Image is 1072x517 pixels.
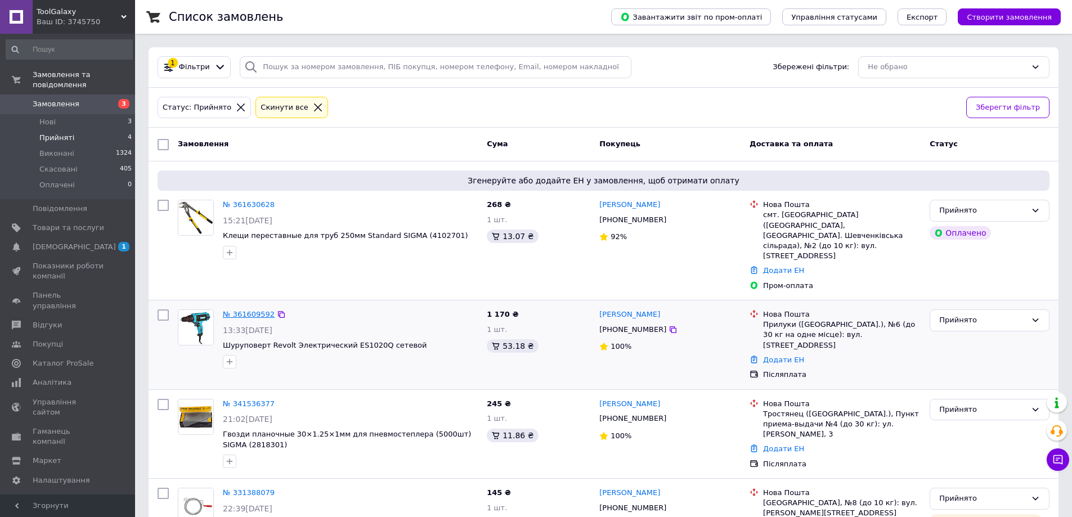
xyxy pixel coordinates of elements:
div: 53.18 ₴ [487,339,538,353]
span: Згенеруйте або додайте ЕН у замовлення, щоб отримати оплату [162,175,1045,186]
span: Створити замовлення [967,13,1052,21]
span: Налаштування [33,475,90,485]
span: Товари та послуги [33,223,104,233]
div: [PHONE_NUMBER] [597,322,669,337]
span: Прийняті [39,133,74,143]
div: 13.07 ₴ [487,230,538,243]
span: 4 [128,133,132,143]
div: Нова Пошта [763,200,921,210]
span: 100% [611,342,631,350]
span: 92% [611,232,627,241]
div: [PHONE_NUMBER] [597,411,669,426]
a: Додати ЕН [763,444,804,453]
span: 268 ₴ [487,200,511,209]
span: Покупець [599,140,640,148]
a: Фото товару [178,399,214,435]
div: Оплачено [930,226,990,240]
button: Завантажити звіт по пром-оплаті [611,8,771,25]
div: Статус: Прийнято [160,102,234,114]
span: Панель управління [33,290,104,311]
span: Шуруповерт Revolt Электрический ES1020Q сетевой [223,341,427,349]
a: Фото товару [178,200,214,236]
div: Прилуки ([GEOGRAPHIC_DATA].), №6 (до 30 кг на одне місце): вул. [STREET_ADDRESS] [763,320,921,350]
span: 100% [611,431,631,440]
div: Нова Пошта [763,488,921,498]
span: Замовлення [33,99,79,109]
img: Фото товару [178,200,213,235]
span: Аналітика [33,377,71,388]
span: Каталог ProSale [33,358,93,368]
button: Чат з покупцем [1047,448,1069,471]
span: 405 [120,164,132,174]
span: 245 ₴ [487,399,511,408]
span: Виконані [39,149,74,159]
span: Замовлення [178,140,228,148]
div: 1 [168,58,178,68]
span: Оплачені [39,180,75,190]
span: 1 170 ₴ [487,310,518,318]
span: Повідомлення [33,204,87,214]
span: 15:21[DATE] [223,216,272,225]
img: Фото товару [178,399,213,434]
span: 1 шт. [487,503,507,512]
span: Показники роботи компанії [33,261,104,281]
a: [PERSON_NAME] [599,200,660,210]
div: Прийнято [939,404,1026,416]
span: Нові [39,117,56,127]
a: Додати ЕН [763,356,804,364]
a: № 341536377 [223,399,275,408]
div: Тростянец ([GEOGRAPHIC_DATA].), Пункт приема-выдачи №4 (до 30 кг): ул. [PERSON_NAME], 3 [763,409,921,440]
div: Нова Пошта [763,399,921,409]
a: № 361609592 [223,310,275,318]
div: 11.86 ₴ [487,429,538,442]
div: Нова Пошта [763,309,921,320]
button: Управління статусами [782,8,886,25]
span: Гаманець компанії [33,426,104,447]
a: № 361630628 [223,200,275,209]
button: Експорт [898,8,947,25]
div: Ваш ID: 3745750 [37,17,135,27]
span: Маркет [33,456,61,466]
span: 0 [128,180,132,190]
span: Відгуки [33,320,62,330]
div: Не обрано [868,61,1026,73]
span: Збережені фільтри: [773,62,849,73]
span: Управління статусами [791,13,877,21]
input: Пошук [6,39,133,60]
span: 3 [128,117,132,127]
a: Гвозди планочные 30×1.25×1мм для пневмостеплера (5000шт) SIGMA (2818301) [223,430,471,449]
h1: Список замовлень [169,10,283,24]
a: Клещи переставные для труб 250мм Standard SIGMA (4102701) [223,231,468,240]
span: Управління сайтом [33,397,104,417]
a: Фото товару [178,309,214,345]
span: 1324 [116,149,132,159]
a: Додати ЕН [763,266,804,275]
div: [PHONE_NUMBER] [597,501,669,515]
div: Прийнято [939,314,1026,326]
span: [DEMOGRAPHIC_DATA] [33,242,116,252]
span: Покупці [33,339,63,349]
a: Створити замовлення [947,12,1061,21]
span: Експорт [907,13,938,21]
a: [PERSON_NAME] [599,309,660,320]
span: 145 ₴ [487,488,511,497]
span: Доставка та оплата [750,140,833,148]
span: Фільтри [179,62,210,73]
span: 1 шт. [487,414,507,422]
div: [PHONE_NUMBER] [597,213,669,227]
div: Післяплата [763,459,921,469]
input: Пошук за номером замовлення, ПІБ покупця, номером телефону, Email, номером накладної [240,56,631,78]
span: 1 шт. [487,215,507,224]
span: 13:33[DATE] [223,326,272,335]
span: Завантажити звіт по пром-оплаті [620,12,762,22]
span: Скасовані [39,164,78,174]
a: [PERSON_NAME] [599,488,660,498]
div: Післяплата [763,370,921,380]
div: Cкинути все [258,102,311,114]
div: Прийнято [939,493,1026,505]
a: [PERSON_NAME] [599,399,660,410]
img: Фото товару [178,310,213,345]
div: Прийнято [939,205,1026,217]
span: Статус [930,140,958,148]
